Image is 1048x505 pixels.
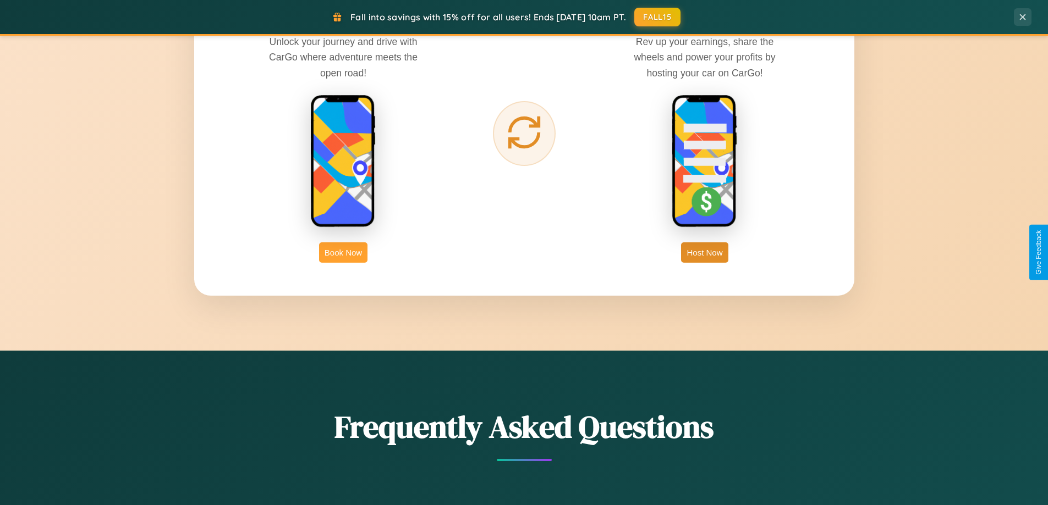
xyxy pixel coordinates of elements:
span: Fall into savings with 15% off for all users! Ends [DATE] 10am PT. [350,12,626,23]
button: FALL15 [634,8,681,26]
h2: Frequently Asked Questions [194,406,854,448]
button: Book Now [319,242,367,263]
p: Unlock your journey and drive with CarGo where adventure meets the open road! [261,34,426,80]
img: host phone [672,95,738,229]
p: Rev up your earnings, share the wheels and power your profits by hosting your car on CarGo! [622,34,787,80]
div: Give Feedback [1035,230,1042,275]
img: rent phone [310,95,376,229]
button: Host Now [681,242,728,263]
